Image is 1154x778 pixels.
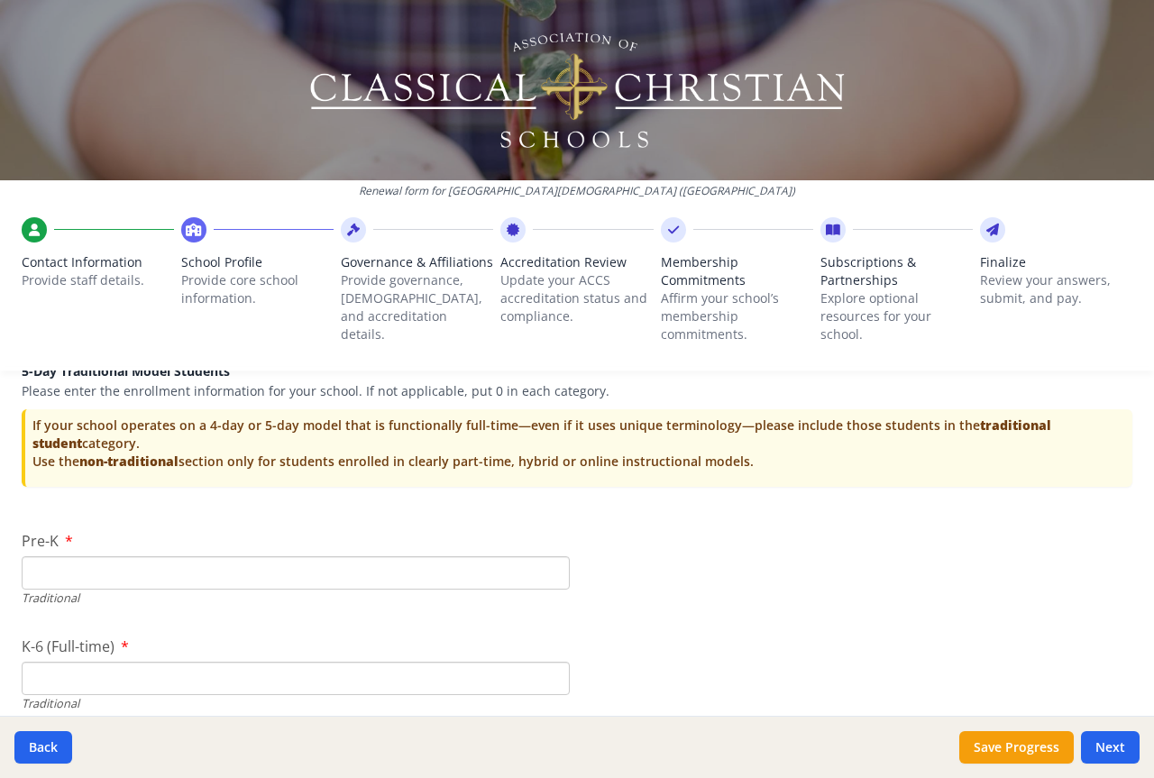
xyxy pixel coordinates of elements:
[661,289,813,343] p: Affirm your school’s membership commitments.
[22,253,174,271] span: Contact Information
[307,27,847,153] img: Logo
[79,453,179,470] strong: non-traditional
[820,289,973,343] p: Explore optional resources for your school.
[341,253,493,271] span: Governance & Affiliations
[22,590,570,607] div: Traditional
[181,253,334,271] span: School Profile
[980,271,1132,307] p: Review your answers, submit, and pay.
[500,253,653,271] span: Accreditation Review
[181,271,334,307] p: Provide core school information.
[22,271,174,289] p: Provide staff details.
[22,531,59,551] span: Pre-K
[820,253,973,289] span: Subscriptions & Partnerships
[22,382,1132,400] p: Please enter the enrollment information for your school. If not applicable, put 0 in each category.
[22,695,570,712] div: Traditional
[661,253,813,289] span: Membership Commitments
[1081,731,1140,764] button: Next
[341,271,493,343] p: Provide governance, [DEMOGRAPHIC_DATA], and accreditation details.
[14,731,72,764] button: Back
[500,271,653,325] p: Update your ACCS accreditation status and compliance.
[32,416,1051,452] strong: traditional student
[22,636,114,656] span: K-6 (Full-time)
[980,253,1132,271] span: Finalize
[32,416,1125,471] p: If your school operates on a 4-day or 5-day model that is functionally full-time—even if it uses ...
[959,731,1074,764] button: Save Progress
